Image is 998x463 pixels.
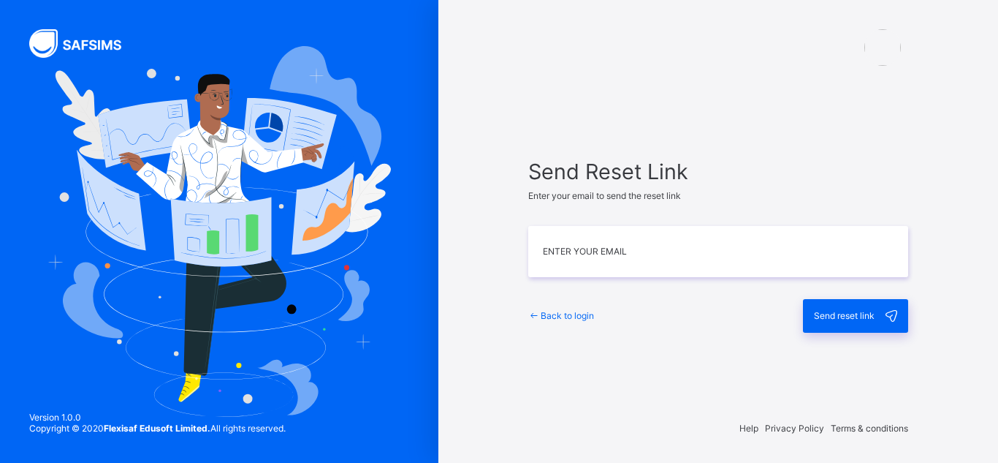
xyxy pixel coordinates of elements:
[29,412,286,423] span: Version 1.0.0
[765,423,824,434] span: Privacy Policy
[528,310,594,321] a: Back to login
[814,310,875,321] span: Send reset link
[47,46,392,416] img: Hero Image
[528,190,681,201] span: Enter your email to send the reset link
[104,423,210,434] strong: Flexisaf Edusoft Limited.
[528,159,908,184] span: Send Reset Link
[739,423,758,434] span: Help
[831,423,908,434] span: Terms & conditions
[29,423,286,434] span: Copyright © 2020 All rights reserved.
[541,310,594,321] span: Back to login
[29,29,139,58] img: SAFSIMS Logo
